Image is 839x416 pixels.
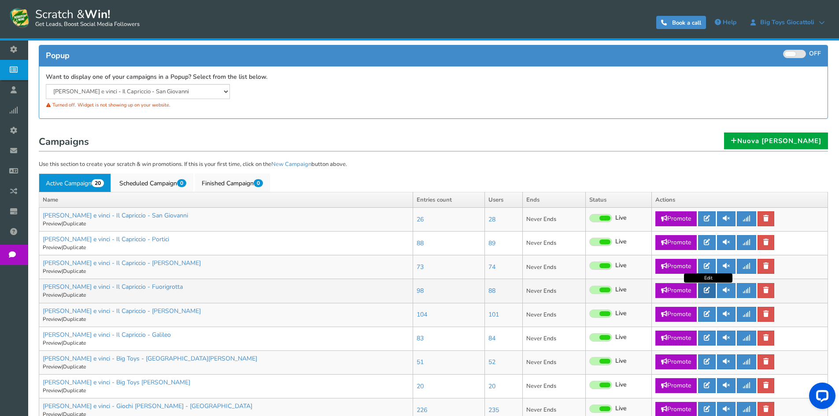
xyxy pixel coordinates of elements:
a: 101 [488,310,499,319]
a: Duplicate [63,291,86,298]
a: Promote [655,283,697,298]
a: Finished Campaign [195,173,270,192]
a: Preview [43,339,62,346]
a: [PERSON_NAME] e vinci - Il Capriccio - San Giovanni [43,211,188,220]
a: 20 [417,382,424,390]
a: 89 [488,239,495,247]
span: Live [615,286,627,294]
p: | [43,363,409,371]
div: Turned off. Widget is not showing up on your website. [46,99,427,111]
a: 51 [417,358,424,366]
img: Scratch and Win [9,7,31,29]
a: [PERSON_NAME] e vinci - Il Capriccio - [PERSON_NAME] [43,307,201,315]
a: Preview [43,244,62,251]
a: Promote [655,378,697,393]
a: 20 [488,382,495,390]
td: Never Ends [522,327,585,350]
a: 226 [417,406,427,414]
a: Book a call [656,16,706,29]
a: 84 [488,334,495,342]
span: Live [615,309,627,318]
td: Never Ends [522,375,585,398]
a: Promote [655,235,697,250]
a: Duplicate [63,363,86,370]
a: Duplicate [63,339,86,346]
a: Preview [43,316,62,323]
span: 0 [177,179,186,187]
p: | [43,339,409,347]
th: Name [39,192,413,208]
th: Entries count [413,192,484,208]
a: Promote [655,259,697,274]
span: Live [615,381,627,389]
span: Live [615,214,627,222]
a: Duplicate [63,220,86,227]
a: Duplicate [63,316,86,323]
span: Book a call [672,19,701,27]
span: OFF [809,49,821,58]
span: Popup [46,50,70,61]
p: | [43,387,409,394]
a: Preview [43,268,62,275]
div: Edit [684,273,732,283]
span: Big Toys Giocattoli [756,19,819,26]
a: Promote [655,354,697,369]
a: Promote [655,211,697,226]
a: 26 [417,215,424,224]
p: | [43,244,409,251]
a: [PERSON_NAME] e vinci - Il Capriccio - Galileo [43,331,171,339]
span: Live [615,405,627,413]
a: [PERSON_NAME] e vinci - Big Toys [PERSON_NAME] [43,378,190,387]
td: Never Ends [522,350,585,374]
label: Want to display one of your campaigns in a Popup? Select from the list below. [46,73,267,81]
span: Live [615,333,627,342]
a: Preview [43,220,62,227]
iframe: LiveChat chat widget [802,379,839,416]
th: Status [586,192,652,208]
a: 104 [417,310,427,319]
strong: Win! [85,7,110,22]
a: New Campaign [271,160,311,168]
a: Preview [43,363,62,370]
a: Nuova [PERSON_NAME] [724,133,828,149]
p: | [43,268,409,275]
a: Preview [43,291,62,298]
p: | [43,291,409,299]
td: Never Ends [522,279,585,303]
a: [PERSON_NAME] e vinci - Giochi [PERSON_NAME] - [GEOGRAPHIC_DATA] [43,402,252,410]
a: Scheduled Campaign [112,173,193,192]
a: Preview [43,387,62,394]
a: [PERSON_NAME] e vinci - Big Toys - [GEOGRAPHIC_DATA][PERSON_NAME] [43,354,257,363]
span: Live [615,261,627,270]
th: Ends [522,192,585,208]
a: 88 [488,287,495,295]
a: Duplicate [63,387,86,394]
a: 235 [488,406,499,414]
span: Help [723,18,736,26]
a: 52 [488,358,495,366]
a: Help [710,15,741,29]
small: Get Leads, Boost Social Media Followers [35,21,140,28]
a: Duplicate [63,268,86,275]
h1: Campaigns [39,134,828,151]
a: 83 [417,334,424,342]
a: 88 [417,239,424,247]
a: [PERSON_NAME] e vinci - Il Capriccio - Fuorigrotta [43,283,183,291]
a: Duplicate [63,244,86,251]
a: Promote [655,331,697,346]
span: Live [615,238,627,246]
span: Scratch & [31,7,140,29]
a: 74 [488,263,495,271]
p: | [43,316,409,323]
td: Never Ends [522,303,585,327]
th: Actions [652,192,828,208]
p: Use this section to create your scratch & win promotions. If this is your first time, click on th... [39,160,828,169]
td: Never Ends [522,232,585,255]
td: Never Ends [522,208,585,232]
a: [PERSON_NAME] e vinci - Il Capriccio - Portici [43,235,169,243]
td: Never Ends [522,255,585,279]
a: 28 [488,215,495,224]
span: Live [615,357,627,365]
span: 0 [254,179,263,187]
